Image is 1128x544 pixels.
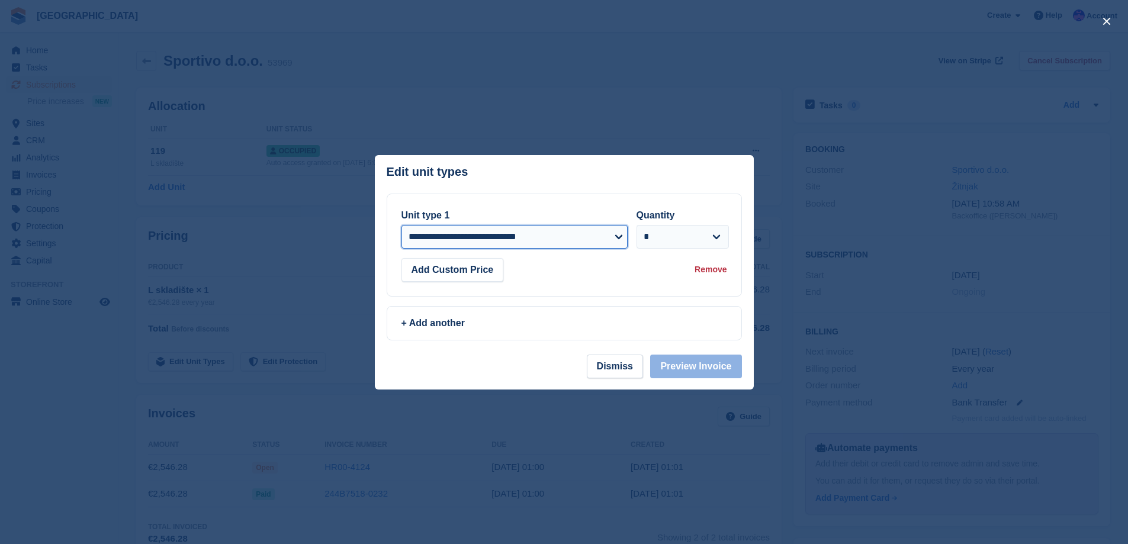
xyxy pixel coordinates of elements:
div: + Add another [401,316,727,330]
button: Dismiss [587,355,643,378]
a: + Add another [387,306,742,340]
p: Edit unit types [387,165,468,179]
button: Preview Invoice [650,355,741,378]
button: close [1097,12,1116,31]
div: Remove [695,263,727,276]
label: Quantity [637,210,675,220]
button: Add Custom Price [401,258,504,282]
label: Unit type 1 [401,210,450,220]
